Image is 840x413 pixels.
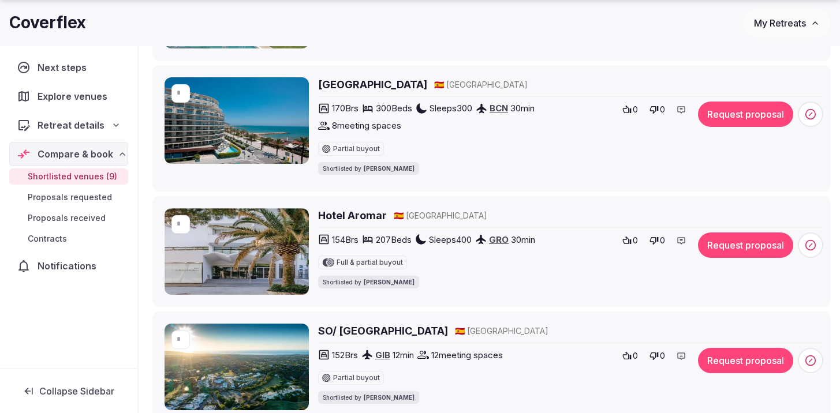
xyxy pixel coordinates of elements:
span: 0 [633,350,638,362]
span: 30 min [510,102,535,114]
span: 0 [633,235,638,246]
a: Explore venues [9,84,128,108]
a: Next steps [9,55,128,80]
button: 0 [646,348,669,364]
a: Contracts [9,231,128,247]
div: Shortlisted by [318,391,419,404]
a: SO/ [GEOGRAPHIC_DATA] [318,324,448,338]
span: 0 [660,104,665,115]
span: 154 Brs [332,234,359,246]
a: GRO [489,234,509,245]
span: Notifications [38,259,101,273]
span: 0 [633,104,638,115]
button: 🇪🇸 [434,79,444,91]
button: 0 [619,232,641,249]
span: [GEOGRAPHIC_DATA] [406,210,487,221]
span: Next steps [38,61,91,74]
span: 0 [660,350,665,362]
a: GIB [375,350,390,361]
button: Request proposal [698,232,793,258]
span: [GEOGRAPHIC_DATA] [467,325,548,337]
span: My Retreats [754,17,806,29]
button: 0 [619,102,641,118]
span: [PERSON_NAME] [364,278,415,286]
span: [PERSON_NAME] [364,164,415,172]
button: 0 [646,232,669,249]
span: 12 meeting spaces [431,349,503,361]
a: Proposals received [9,210,128,226]
span: 🇪🇸 [434,80,444,89]
h1: Coverflex [9,12,86,34]
button: 🇪🇸 [394,210,404,221]
span: 170 Brs [332,102,359,114]
span: Retreat details [38,118,104,132]
span: [PERSON_NAME] [364,393,415,401]
span: 300 Beds [376,102,412,114]
button: Request proposal [698,102,793,127]
span: 8 meeting spaces [332,119,401,132]
a: Hotel Aromar [318,208,387,223]
div: Shortlisted by [318,162,419,175]
span: Shortlisted venues (9) [28,171,117,182]
img: Hotel Calipolis [165,77,309,164]
span: 12 min [393,349,414,361]
span: Full & partial buyout [337,259,403,266]
span: 0 [660,235,665,246]
span: 30 min [511,234,535,246]
span: 🇪🇸 [394,211,404,220]
a: Shortlisted venues (9) [9,168,128,185]
span: Explore venues [38,89,112,103]
button: Collapse Sidebar [9,378,128,404]
img: Hotel Aromar [165,208,309,295]
span: Contracts [28,233,67,245]
span: Compare & book [38,147,113,161]
span: Collapse Sidebar [39,385,114,397]
button: 🇪🇸 [455,325,465,337]
span: [GEOGRAPHIC_DATA] [446,79,528,91]
a: Proposals requested [9,189,128,205]
button: Request proposal [698,348,793,373]
span: Partial buyout [333,374,380,381]
span: Sleeps 300 [430,102,472,114]
span: 207 Beds [376,234,412,246]
span: Proposals received [28,212,106,224]
span: Sleeps 400 [429,234,472,246]
button: My Retreats [743,9,831,37]
img: SO/ Sotogrande Spa & Golf Resort Hotel [165,324,309,410]
span: Proposals requested [28,192,112,203]
div: Shortlisted by [318,276,419,288]
span: Partial buyout [333,145,380,152]
a: BCN [490,103,508,114]
span: 152 Brs [332,349,358,361]
a: Notifications [9,254,128,278]
a: [GEOGRAPHIC_DATA] [318,77,427,92]
button: 0 [646,102,669,118]
span: 🇪🇸 [455,326,465,336]
button: 0 [619,348,641,364]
